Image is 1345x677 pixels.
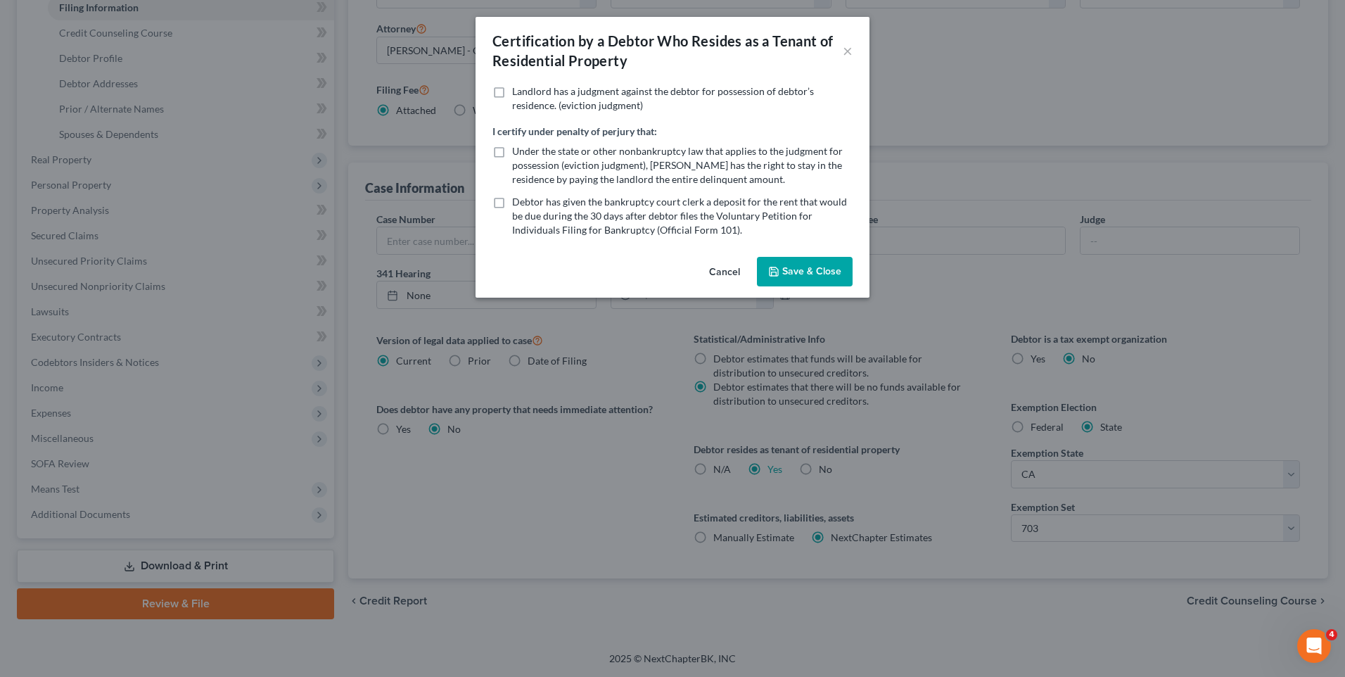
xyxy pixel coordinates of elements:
[512,145,843,185] span: Under the state or other nonbankruptcy law that applies to the judgment for possession (eviction ...
[492,31,843,70] div: Certification by a Debtor Who Resides as a Tenant of Residential Property
[1297,629,1331,663] iframe: Intercom live chat
[843,42,853,59] button: ×
[1326,629,1337,640] span: 4
[512,85,814,111] span: Landlord has a judgment against the debtor for possession of debtor’s residence. (eviction judgment)
[492,124,657,139] label: I certify under penalty of perjury that:
[512,196,847,236] span: Debtor has given the bankruptcy court clerk a deposit for the rent that would be due during the 3...
[698,258,751,286] button: Cancel
[757,257,853,286] button: Save & Close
